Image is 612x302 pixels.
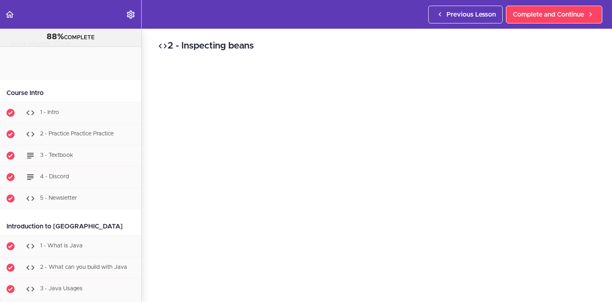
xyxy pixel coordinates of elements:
span: 4 - Discord [40,174,69,180]
a: Previous Lesson [428,6,503,23]
span: Previous Lesson [446,10,496,19]
div: COMPLETE [10,32,131,42]
span: 1 - What is Java [40,243,83,249]
svg: Back to course curriculum [5,10,15,19]
h2: 2 - Inspecting beans [158,39,596,53]
span: 3 - Java Usages [40,286,83,291]
span: 2 - What can you build with Java [40,264,127,270]
svg: Settings Menu [126,10,136,19]
span: 2 - Practice Practice Practice [40,131,114,137]
span: 1 - Intro [40,110,59,115]
span: 3 - Textbook [40,152,73,158]
span: 88% [47,33,64,41]
span: 5 - Newsletter [40,195,77,201]
span: Complete and Continue [513,10,584,19]
a: Complete and Continue [506,6,602,23]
